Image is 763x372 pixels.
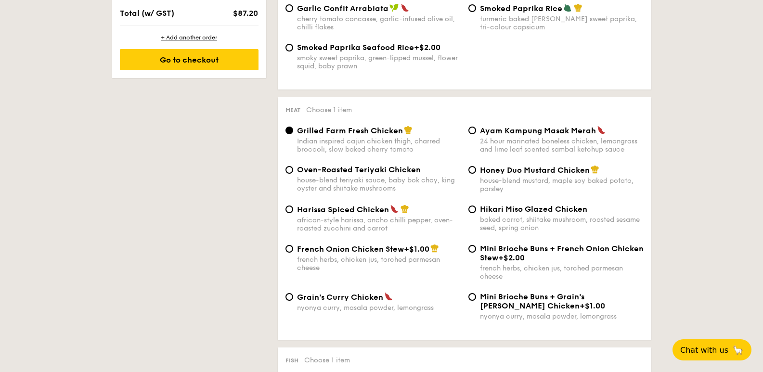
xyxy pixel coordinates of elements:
[480,177,644,193] div: house-blend mustard, maple soy baked potato, parsley
[468,127,476,134] input: Ayam Kampung Masak Merah24 hour marinated boneless chicken, lemongrass and lime leaf scented samb...
[285,166,293,174] input: Oven-Roasted Teriyaki Chickenhouse-blend teriyaki sauce, baby bok choy, king oyster and shiitake ...
[563,3,572,12] img: icon-vegetarian.fe4039eb.svg
[404,244,429,254] span: +$1.00
[468,245,476,253] input: Mini Brioche Buns + French Onion Chicken Stew+$2.00french herbs, chicken jus, torched parmesan ch...
[297,15,461,31] div: cherry tomato concasse, garlic-infused olive oil, chilli flakes
[591,165,599,174] img: icon-chef-hat.a58ddaea.svg
[285,293,293,301] input: Grain's Curry Chickennyonya curry, masala powder, lemongrass
[480,292,584,310] span: Mini Brioche Buns + Grain's [PERSON_NAME] Chicken
[480,126,596,135] span: Ayam Kampung Masak Merah
[304,356,350,364] span: Choose 1 item
[285,44,293,51] input: Smoked Paprika Seafood Rice+$2.00smoky sweet paprika, green-lipped mussel, flower squid, baby prawn
[580,301,605,310] span: +$1.00
[389,3,399,12] img: icon-vegan.f8ff3823.svg
[468,166,476,174] input: Honey Duo Mustard Chickenhouse-blend mustard, maple soy baked potato, parsley
[468,293,476,301] input: Mini Brioche Buns + Grain's [PERSON_NAME] Chicken+$1.00nyonya curry, masala powder, lemongrass
[120,9,174,18] span: Total (w/ GST)
[233,9,258,18] span: $87.20
[401,205,409,213] img: icon-chef-hat.a58ddaea.svg
[297,126,403,135] span: Grilled Farm Fresh Chicken
[480,166,590,175] span: Honey Duo Mustard Chicken
[297,54,461,70] div: smoky sweet paprika, green-lipped mussel, flower squid, baby prawn
[480,216,644,232] div: baked carrot, shiitake mushroom, roasted sesame seed, spring onion
[480,4,562,13] span: Smoked Paprika Rice
[297,205,389,214] span: Harissa Spiced Chicken
[297,244,404,254] span: French Onion Chicken Stew
[120,34,259,41] div: + Add another order
[285,357,298,364] span: Fish
[297,137,461,154] div: Indian inspired cajun chicken thigh, charred broccoli, slow baked cherry tomato
[297,293,383,302] span: Grain's Curry Chicken
[297,165,421,174] span: Oven-Roasted Teriyaki Chicken
[297,4,388,13] span: Garlic Confit Arrabiata
[732,345,744,356] span: 🦙
[480,264,644,281] div: french herbs, chicken jus, torched parmesan cheese
[480,244,644,262] span: Mini Brioche Buns + French Onion Chicken Stew
[480,312,644,321] div: nyonya curry, masala powder, lemongrass
[285,245,293,253] input: French Onion Chicken Stew+$1.00french herbs, chicken jus, torched parmesan cheese
[306,106,352,114] span: Choose 1 item
[480,205,587,214] span: Hikari Miso Glazed Chicken
[297,304,461,312] div: nyonya curry, masala powder, lemongrass
[414,43,440,52] span: +$2.00
[285,205,293,213] input: Harissa Spiced Chickenafrican-style harissa, ancho chilli pepper, oven-roasted zucchini and carrot
[498,253,525,262] span: +$2.00
[390,205,399,213] img: icon-spicy.37a8142b.svg
[120,49,259,70] div: Go to checkout
[597,126,606,134] img: icon-spicy.37a8142b.svg
[672,339,751,360] button: Chat with us🦙
[401,3,409,12] img: icon-spicy.37a8142b.svg
[297,256,461,272] div: french herbs, chicken jus, torched parmesan cheese
[285,107,300,114] span: Meat
[285,4,293,12] input: Garlic Confit Arrabiatacherry tomato concasse, garlic-infused olive oil, chilli flakes
[297,216,461,232] div: african-style harissa, ancho chilli pepper, oven-roasted zucchini and carrot
[680,346,728,355] span: Chat with us
[480,137,644,154] div: 24 hour marinated boneless chicken, lemongrass and lime leaf scented sambal ketchup sauce
[384,292,393,301] img: icon-spicy.37a8142b.svg
[468,205,476,213] input: Hikari Miso Glazed Chickenbaked carrot, shiitake mushroom, roasted sesame seed, spring onion
[468,4,476,12] input: Smoked Paprika Riceturmeric baked [PERSON_NAME] sweet paprika, tri-colour capsicum
[285,127,293,134] input: Grilled Farm Fresh ChickenIndian inspired cajun chicken thigh, charred broccoli, slow baked cherr...
[574,3,582,12] img: icon-chef-hat.a58ddaea.svg
[430,244,439,253] img: icon-chef-hat.a58ddaea.svg
[297,43,414,52] span: Smoked Paprika Seafood Rice
[404,126,413,134] img: icon-chef-hat.a58ddaea.svg
[480,15,644,31] div: turmeric baked [PERSON_NAME] sweet paprika, tri-colour capsicum
[297,176,461,192] div: house-blend teriyaki sauce, baby bok choy, king oyster and shiitake mushrooms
